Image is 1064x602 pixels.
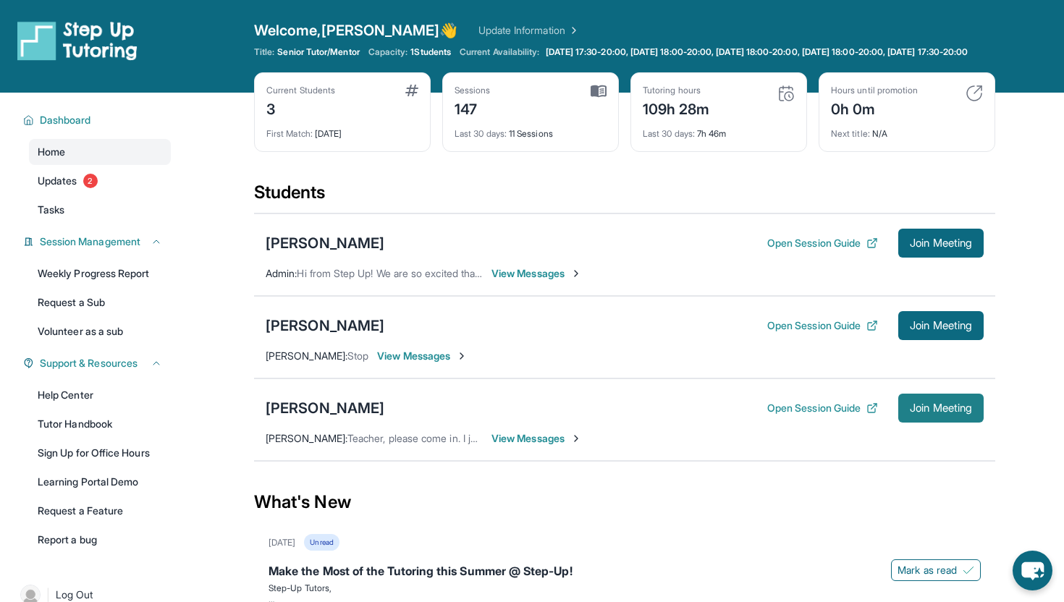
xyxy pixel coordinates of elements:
span: Updates [38,174,77,188]
span: View Messages [491,266,582,281]
div: Unread [304,534,339,551]
img: card [777,85,795,102]
span: [PERSON_NAME] : [266,432,347,444]
img: Chevron Right [565,23,580,38]
span: Tasks [38,203,64,217]
div: 0h 0m [831,96,918,119]
div: [DATE] [269,537,295,548]
div: [PERSON_NAME] [266,233,384,253]
span: Senior Tutor/Mentor [277,46,359,58]
span: View Messages [377,349,468,363]
button: Open Session Guide [767,401,878,415]
img: card [405,85,418,96]
a: Request a Sub [29,289,171,315]
div: Current Students [266,85,335,96]
a: Updates2 [29,168,171,194]
span: Title: [254,46,274,58]
button: Open Session Guide [767,318,878,333]
button: Join Meeting [898,229,984,258]
img: logo [17,20,138,61]
a: Learning Portal Demo [29,469,171,495]
img: card [591,85,607,98]
button: Join Meeting [898,394,984,423]
div: What's New [254,470,995,534]
img: Chevron-Right [456,350,468,362]
span: 1 Students [410,46,451,58]
p: Step-Up Tutors, [269,582,981,594]
span: Mark as read [898,563,957,577]
span: [DATE] 17:30-20:00, [DATE] 18:00-20:00, [DATE] 18:00-20:00, [DATE] 18:00-20:00, [DATE] 17:30-20:00 [546,46,968,58]
div: [PERSON_NAME] [266,315,384,336]
span: Next title : [831,128,870,139]
a: Weekly Progress Report [29,260,171,287]
div: [DATE] [266,119,418,140]
div: Students [254,181,995,213]
div: Hours until promotion [831,85,918,96]
button: Session Management [34,234,162,249]
button: chat-button [1013,551,1052,590]
img: card [966,85,983,102]
button: Mark as read [891,559,981,581]
button: Open Session Guide [767,236,878,250]
button: Join Meeting [898,311,984,340]
span: Last 30 days : [455,128,507,139]
a: Sign Up for Office Hours [29,440,171,466]
a: Request a Feature [29,498,171,524]
span: Dashboard [40,113,91,127]
span: View Messages [491,431,582,446]
div: N/A [831,119,983,140]
a: [DATE] 17:30-20:00, [DATE] 18:00-20:00, [DATE] 18:00-20:00, [DATE] 18:00-20:00, [DATE] 17:30-20:00 [543,46,971,58]
span: [PERSON_NAME] : [266,349,347,362]
span: Session Management [40,234,140,249]
div: Sessions [455,85,491,96]
a: Report a bug [29,527,171,553]
span: Join Meeting [910,321,972,330]
span: Admin : [266,267,297,279]
a: Volunteer as a sub [29,318,171,344]
div: Tutoring hours [643,85,710,96]
button: Support & Resources [34,356,162,370]
div: Make the Most of the Tutoring this Summer @ Step-Up! [269,562,981,582]
div: 3 [266,96,335,119]
a: Help Center [29,382,171,408]
span: Capacity: [368,46,408,58]
a: Update Information [478,23,580,38]
span: 2 [83,174,98,188]
span: Welcome, [PERSON_NAME] 👋 [254,20,458,41]
div: 11 Sessions [455,119,607,140]
span: Teacher, please come in. I just found that the child turned off the computer's speaker, so I coul... [347,432,819,444]
div: 109h 28m [643,96,710,119]
span: Last 30 days : [643,128,695,139]
img: Chevron-Right [570,433,582,444]
button: Dashboard [34,113,162,127]
span: First Match : [266,128,313,139]
span: Log Out [56,588,93,602]
a: Home [29,139,171,165]
span: Home [38,145,65,159]
span: Stop [347,349,368,362]
a: Tutor Handbook [29,411,171,437]
img: Mark as read [963,564,974,576]
div: 7h 46m [643,119,795,140]
span: Join Meeting [910,239,972,247]
span: Join Meeting [910,404,972,412]
span: Current Availability: [460,46,539,58]
div: [PERSON_NAME] [266,398,384,418]
img: Chevron-Right [570,268,582,279]
a: Tasks [29,197,171,223]
span: Support & Resources [40,356,138,370]
div: 147 [455,96,491,119]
